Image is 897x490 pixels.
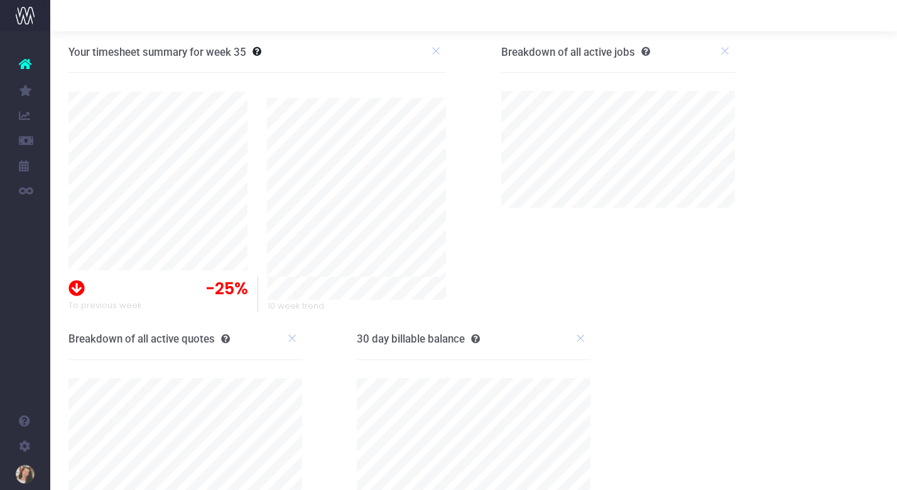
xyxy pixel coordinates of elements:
[268,300,324,312] span: 10 week trend
[16,465,35,484] img: images/default_profile_image.png
[501,46,650,58] h3: Breakdown of all active jobs
[357,333,480,345] h3: 30 day billable balance
[68,299,141,312] span: To previous week
[205,277,248,301] span: -25%
[68,46,246,58] h3: Your timesheet summary for week 35
[68,333,230,345] h3: Breakdown of all active quotes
